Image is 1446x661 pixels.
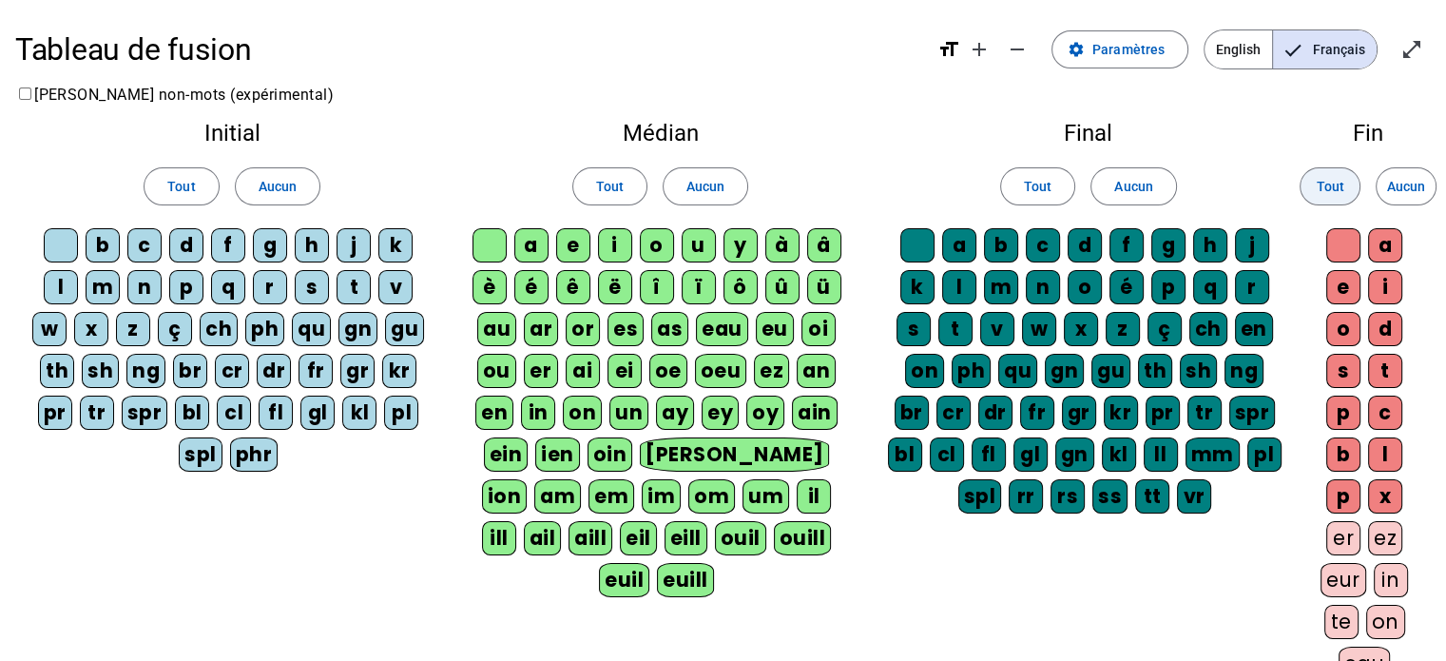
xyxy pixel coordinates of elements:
h2: Fin [1321,122,1416,145]
div: z [1106,312,1140,346]
h2: Initial [30,122,434,145]
span: Français [1273,30,1377,68]
div: ay [656,396,694,430]
div: or [566,312,600,346]
div: mm [1186,437,1240,472]
button: Paramètres [1051,30,1188,68]
div: p [169,270,203,304]
div: c [1368,396,1402,430]
div: th [40,354,74,388]
div: bl [175,396,209,430]
div: fr [1020,396,1054,430]
div: pl [384,396,418,430]
div: é [1109,270,1144,304]
div: e [556,228,590,262]
span: English [1205,30,1272,68]
button: Entrer en plein écran [1393,30,1431,68]
div: en [475,396,513,430]
div: ph [952,354,991,388]
div: eau [696,312,748,346]
div: il [797,479,831,514]
div: d [1368,312,1402,346]
mat-icon: add [968,38,991,61]
div: ss [1092,479,1128,514]
div: o [640,228,674,262]
h2: Médian [464,122,856,145]
div: spr [122,396,168,430]
div: v [980,312,1014,346]
button: Aucun [1376,167,1436,205]
div: cl [217,396,251,430]
div: î [640,270,674,304]
div: cr [936,396,971,430]
div: c [1026,228,1060,262]
div: ph [245,312,284,346]
div: gu [385,312,424,346]
div: on [1366,605,1405,639]
div: rr [1009,479,1043,514]
div: oe [649,354,687,388]
div: ez [1368,521,1402,555]
div: k [378,228,413,262]
mat-button-toggle-group: Language selection [1204,29,1378,69]
div: s [1326,354,1360,388]
span: Tout [596,175,624,198]
div: m [984,270,1018,304]
div: rs [1051,479,1085,514]
div: à [765,228,800,262]
div: d [169,228,203,262]
div: ll [1144,437,1178,472]
div: p [1151,270,1186,304]
div: br [895,396,929,430]
div: kl [1102,437,1136,472]
div: ç [158,312,192,346]
div: r [1235,270,1269,304]
button: Tout [1000,167,1075,205]
div: f [1109,228,1144,262]
button: Augmenter la taille de la police [960,30,998,68]
div: l [44,270,78,304]
div: x [1368,479,1402,514]
div: an [797,354,836,388]
div: eur [1321,563,1366,597]
div: on [905,354,944,388]
div: é [514,270,549,304]
div: er [1326,521,1360,555]
div: spl [958,479,1002,514]
div: om [688,479,735,514]
div: e [1326,270,1360,304]
div: a [942,228,976,262]
div: ain [792,396,838,430]
button: Tout [572,167,647,205]
div: s [897,312,931,346]
div: ç [1147,312,1182,346]
div: j [1235,228,1269,262]
div: n [127,270,162,304]
div: cl [930,437,964,472]
div: ail [524,521,562,555]
div: en [1235,312,1273,346]
div: on [563,396,602,430]
div: a [514,228,549,262]
div: z [116,312,150,346]
span: Tout [167,175,195,198]
div: gl [1013,437,1048,472]
div: th [1138,354,1172,388]
div: kr [382,354,416,388]
h2: Final [887,122,1290,145]
div: ch [200,312,238,346]
div: a [1368,228,1402,262]
div: br [173,354,207,388]
mat-icon: format_size [937,38,960,61]
span: Aucun [1114,175,1152,198]
div: ien [535,437,580,472]
div: ng [1224,354,1263,388]
div: b [86,228,120,262]
div: sh [82,354,119,388]
div: ar [524,312,558,346]
div: x [1064,312,1098,346]
div: spl [179,437,222,472]
div: cr [215,354,249,388]
div: ê [556,270,590,304]
div: ü [807,270,841,304]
